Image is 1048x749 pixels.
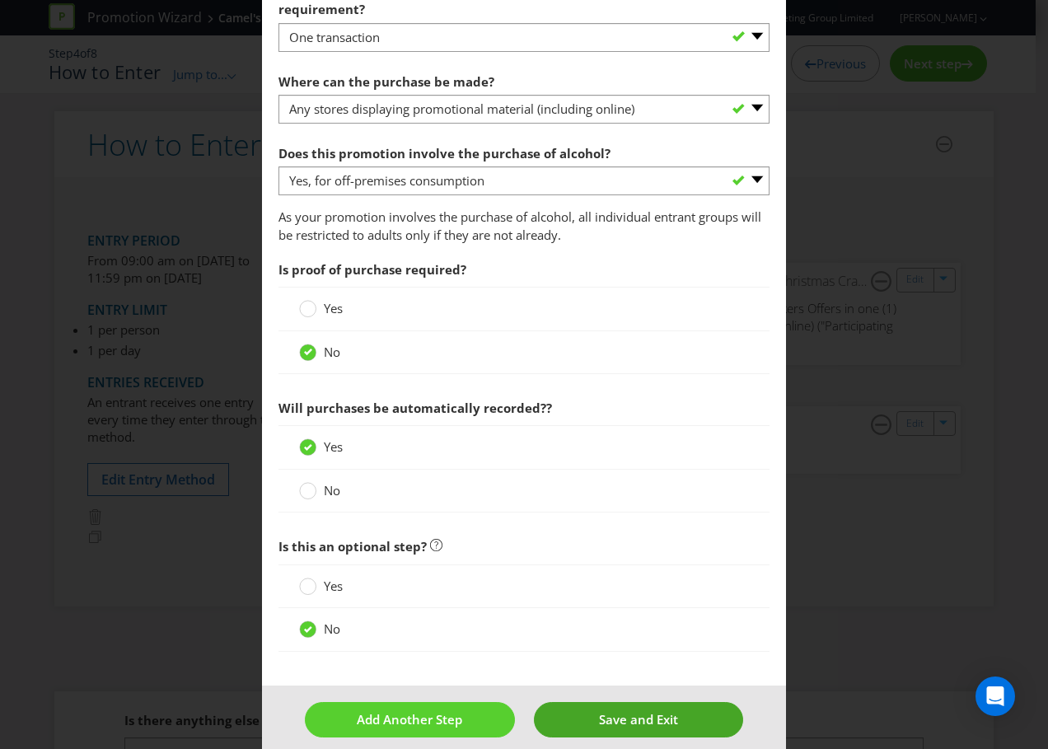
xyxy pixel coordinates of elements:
[305,702,515,737] button: Add Another Step
[357,711,462,728] span: Add Another Step
[278,145,611,162] span: Does this promotion involve the purchase of alcohol?
[324,482,340,499] span: No
[324,344,340,360] span: No
[278,400,552,416] span: Will purchases be automatically recorded??
[534,702,744,737] button: Save and Exit
[278,208,770,244] p: As your promotion involves the purchase of alcohol, all individual entrant groups will be restric...
[324,300,343,316] span: Yes
[975,676,1015,716] div: Open Intercom Messenger
[278,261,466,278] span: Is proof of purchase required?
[324,620,340,637] span: No
[278,538,427,555] span: Is this an optional step?
[599,711,678,728] span: Save and Exit
[324,438,343,455] span: Yes
[324,578,343,594] span: Yes
[278,73,494,90] span: Where can the purchase be made?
